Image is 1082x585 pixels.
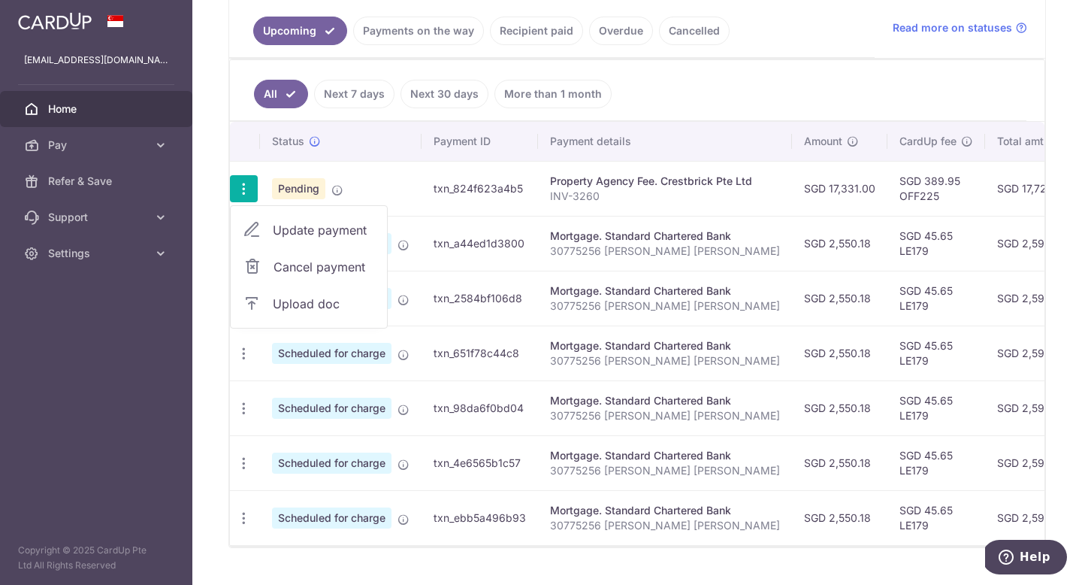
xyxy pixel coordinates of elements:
[985,161,1081,216] td: SGD 17,720.95
[48,138,147,153] span: Pay
[804,134,842,149] span: Amount
[899,134,957,149] span: CardUp fee
[985,380,1081,435] td: SGD 2,595.83
[985,490,1081,545] td: SGD 2,595.83
[48,102,147,117] span: Home
[887,380,985,435] td: SGD 45.65 LE179
[985,216,1081,271] td: SGD 2,595.83
[422,161,538,216] td: txn_824f623a4b5
[550,299,780,314] p: 30775256 [PERSON_NAME] [PERSON_NAME]
[550,518,780,533] p: 30775256 [PERSON_NAME] [PERSON_NAME]
[550,229,780,244] div: Mortgage. Standard Chartered Bank
[893,20,1027,35] a: Read more on statuses
[550,503,780,518] div: Mortgage. Standard Chartered Bank
[550,338,780,353] div: Mortgage. Standard Chartered Bank
[659,17,730,45] a: Cancelled
[550,283,780,299] div: Mortgage. Standard Chartered Bank
[494,80,612,108] a: More than 1 month
[985,271,1081,326] td: SGD 2,595.83
[550,244,780,259] p: 30775256 [PERSON_NAME] [PERSON_NAME]
[48,174,147,189] span: Refer & Save
[792,216,887,271] td: SGD 2,550.18
[422,490,538,545] td: txn_ebb5a496b93
[887,326,985,380] td: SGD 45.65 LE179
[792,490,887,545] td: SGD 2,550.18
[792,435,887,490] td: SGD 2,550.18
[792,380,887,435] td: SGD 2,550.18
[550,189,780,204] p: INV-3260
[985,435,1081,490] td: SGD 2,595.83
[253,17,347,45] a: Upcoming
[422,380,538,435] td: txn_98da6f0bd04
[400,80,488,108] a: Next 30 days
[887,161,985,216] td: SGD 389.95 OFF225
[792,326,887,380] td: SGD 2,550.18
[422,435,538,490] td: txn_4e6565b1c57
[550,393,780,408] div: Mortgage. Standard Chartered Bank
[490,17,583,45] a: Recipient paid
[18,12,92,30] img: CardUp
[550,174,780,189] div: Property Agency Fee. Crestbrick Pte Ltd
[887,490,985,545] td: SGD 45.65 LE179
[792,161,887,216] td: SGD 17,331.00
[887,216,985,271] td: SGD 45.65 LE179
[887,271,985,326] td: SGD 45.65 LE179
[353,17,484,45] a: Payments on the way
[314,80,394,108] a: Next 7 days
[893,20,1012,35] span: Read more on statuses
[550,353,780,368] p: 30775256 [PERSON_NAME] [PERSON_NAME]
[550,463,780,478] p: 30775256 [PERSON_NAME] [PERSON_NAME]
[985,540,1067,577] iframe: Opens a widget where you can find more information
[589,17,653,45] a: Overdue
[272,178,325,199] span: Pending
[792,271,887,326] td: SGD 2,550.18
[24,53,168,68] p: [EMAIL_ADDRESS][DOMAIN_NAME]
[985,326,1081,380] td: SGD 2,595.83
[272,398,391,419] span: Scheduled for charge
[997,134,1047,149] span: Total amt.
[538,122,792,161] th: Payment details
[422,271,538,326] td: txn_2584bf106d8
[550,408,780,423] p: 30775256 [PERSON_NAME] [PERSON_NAME]
[422,122,538,161] th: Payment ID
[48,210,147,225] span: Support
[272,453,391,474] span: Scheduled for charge
[887,435,985,490] td: SGD 45.65 LE179
[254,80,308,108] a: All
[48,246,147,261] span: Settings
[272,508,391,529] span: Scheduled for charge
[272,134,304,149] span: Status
[422,326,538,380] td: txn_651f78c44c8
[550,448,780,463] div: Mortgage. Standard Chartered Bank
[422,216,538,271] td: txn_a44ed1d3800
[272,343,391,364] span: Scheduled for charge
